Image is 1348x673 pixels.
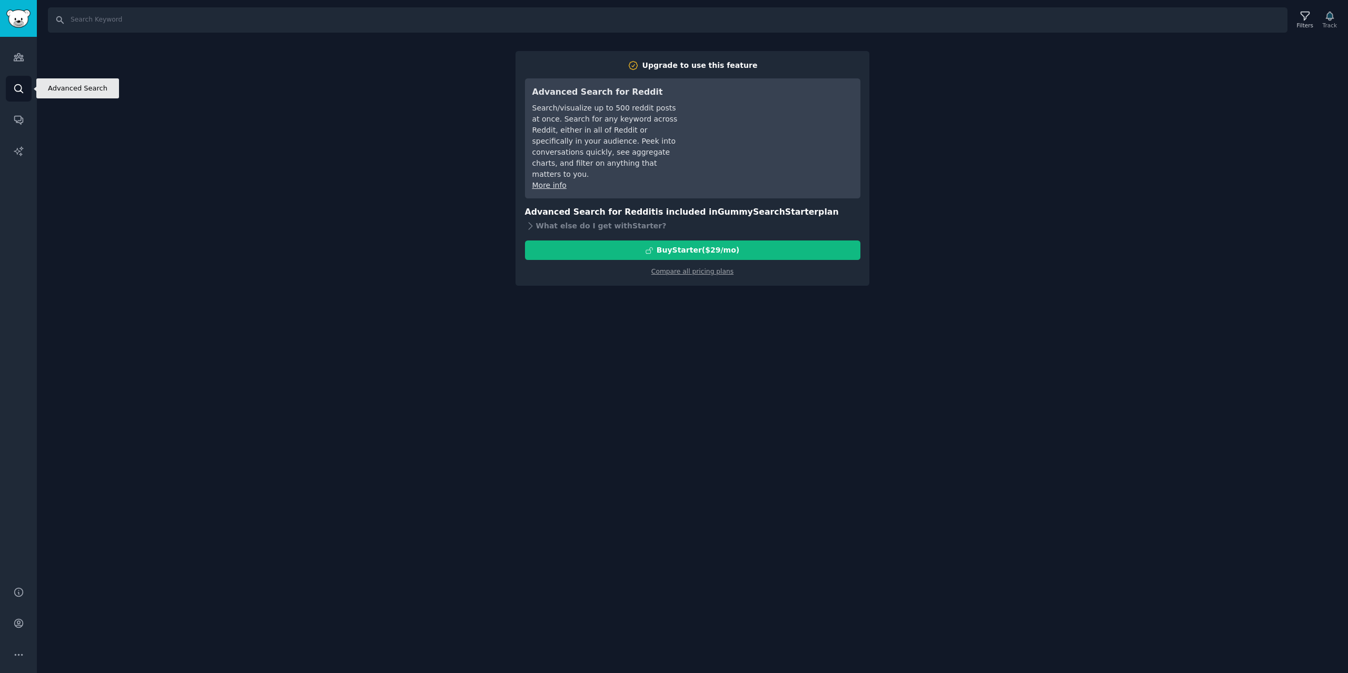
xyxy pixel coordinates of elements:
iframe: YouTube video player [695,86,853,165]
a: More info [532,181,567,189]
button: BuyStarter($29/mo) [525,240,860,260]
img: GummySearch logo [6,9,31,28]
div: Upgrade to use this feature [642,60,758,71]
div: Buy Starter ($ 29 /mo ) [657,245,739,256]
h3: Advanced Search for Reddit is included in plan [525,206,860,219]
div: What else do I get with Starter ? [525,218,860,233]
div: Search/visualize up to 500 reddit posts at once. Search for any keyword across Reddit, either in ... [532,103,680,180]
a: Compare all pricing plans [651,268,734,275]
div: Filters [1297,22,1313,29]
span: GummySearch Starter [718,207,818,217]
input: Search Keyword [48,7,1287,33]
h3: Advanced Search for Reddit [532,86,680,99]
